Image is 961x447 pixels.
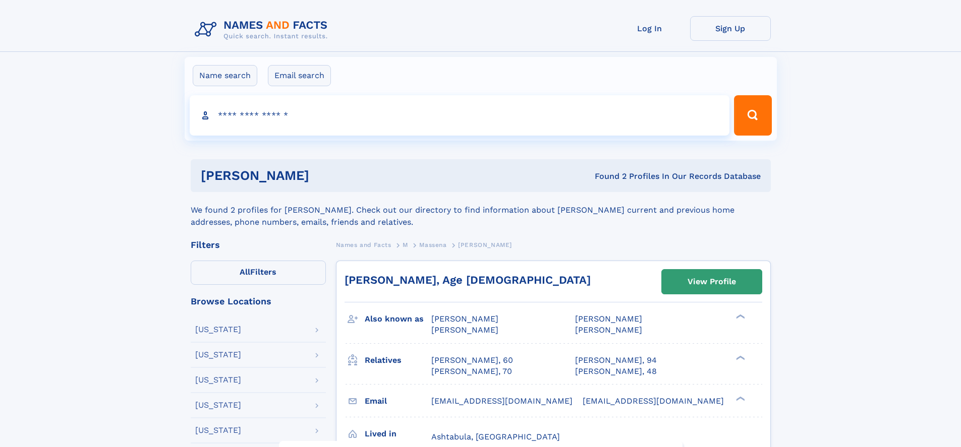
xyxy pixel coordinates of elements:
[609,16,690,41] a: Log In
[690,16,771,41] a: Sign Up
[191,192,771,228] div: We found 2 profiles for [PERSON_NAME]. Check out our directory to find information about [PERSON_...
[336,238,391,251] a: Names and Facts
[583,396,724,406] span: [EMAIL_ADDRESS][DOMAIN_NAME]
[431,325,498,335] span: [PERSON_NAME]
[734,95,771,136] button: Search Button
[403,241,408,248] span: M
[240,267,250,277] span: All
[191,16,336,43] img: Logo Names and Facts
[431,432,560,441] span: Ashtabula, [GEOGRAPHIC_DATA]
[191,297,326,306] div: Browse Locations
[419,241,446,248] span: Massena
[195,351,241,359] div: [US_STATE]
[191,261,326,285] label: Filters
[190,95,730,136] input: search input
[431,366,512,377] a: [PERSON_NAME], 70
[733,395,746,402] div: ❯
[431,396,573,406] span: [EMAIL_ADDRESS][DOMAIN_NAME]
[575,355,657,366] a: [PERSON_NAME], 94
[733,313,746,320] div: ❯
[431,314,498,324] span: [PERSON_NAME]
[419,238,446,251] a: Massena
[195,401,241,409] div: [US_STATE]
[431,355,513,366] a: [PERSON_NAME], 60
[662,270,762,294] a: View Profile
[345,274,591,286] a: [PERSON_NAME], Age [DEMOGRAPHIC_DATA]
[365,352,431,369] h3: Relatives
[452,171,761,182] div: Found 2 Profiles In Our Records Database
[268,65,331,86] label: Email search
[365,310,431,328] h3: Also known as
[193,65,257,86] label: Name search
[365,425,431,442] h3: Lived in
[195,326,241,334] div: [US_STATE]
[688,270,736,293] div: View Profile
[575,366,657,377] a: [PERSON_NAME], 48
[403,238,408,251] a: M
[195,376,241,384] div: [US_STATE]
[575,325,642,335] span: [PERSON_NAME]
[733,354,746,361] div: ❯
[195,426,241,434] div: [US_STATE]
[191,240,326,249] div: Filters
[458,241,512,248] span: [PERSON_NAME]
[201,169,452,182] h1: [PERSON_NAME]
[365,393,431,410] h3: Email
[575,314,642,324] span: [PERSON_NAME]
